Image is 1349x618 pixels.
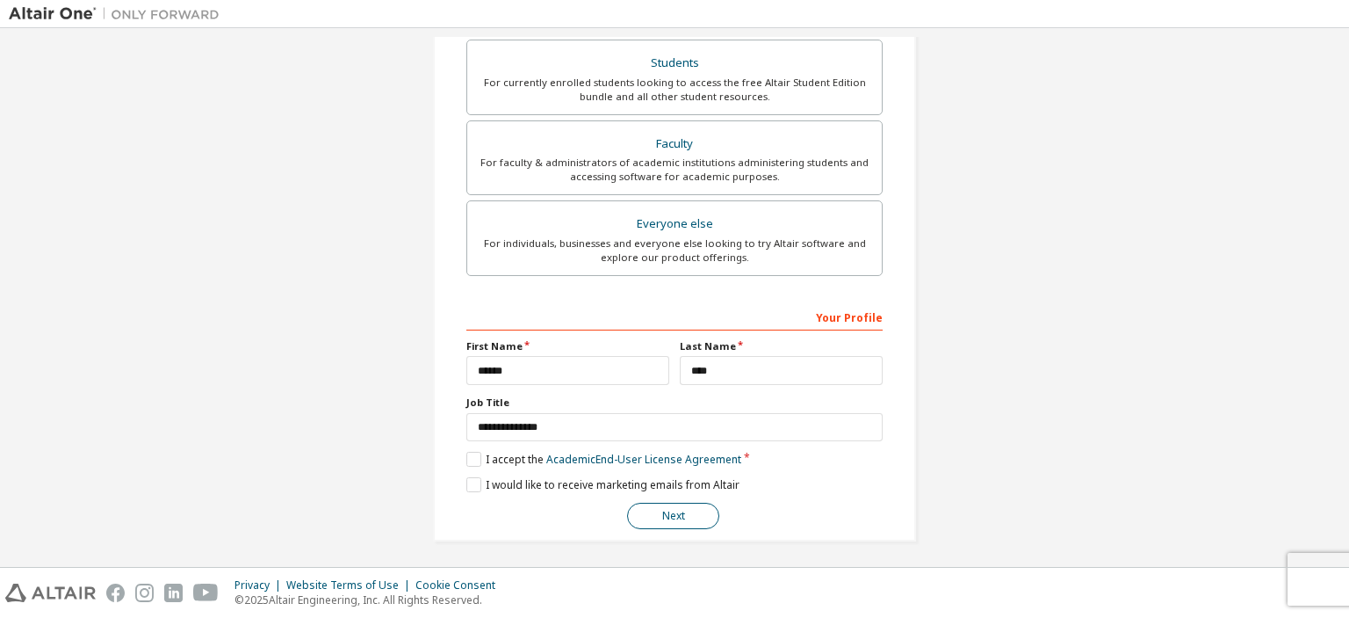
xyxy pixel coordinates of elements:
[106,584,125,602] img: facebook.svg
[478,132,871,156] div: Faculty
[478,236,871,265] div: For individuals, businesses and everyone else looking to try Altair software and explore our prod...
[478,51,871,76] div: Students
[286,578,415,593] div: Website Terms of Use
[466,302,883,331] div: Your Profile
[478,212,871,236] div: Everyone else
[680,339,883,353] label: Last Name
[193,584,219,602] img: youtube.svg
[478,76,871,104] div: For currently enrolled students looking to access the free Altair Student Edition bundle and all ...
[135,584,154,602] img: instagram.svg
[415,578,506,593] div: Cookie Consent
[546,452,741,467] a: Academic End-User License Agreement
[466,477,739,492] label: I would like to receive marketing emails from Altair
[5,584,96,602] img: altair_logo.svg
[466,396,883,410] label: Job Title
[478,156,871,184] div: For faculty & administrators of academic institutions administering students and accessing softwa...
[234,593,506,607] p: © 2025 Altair Engineering, Inc. All Rights Reserved.
[466,339,669,353] label: First Name
[627,503,719,529] button: Next
[234,578,286,593] div: Privacy
[164,584,183,602] img: linkedin.svg
[466,452,741,467] label: I accept the
[9,5,228,23] img: Altair One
